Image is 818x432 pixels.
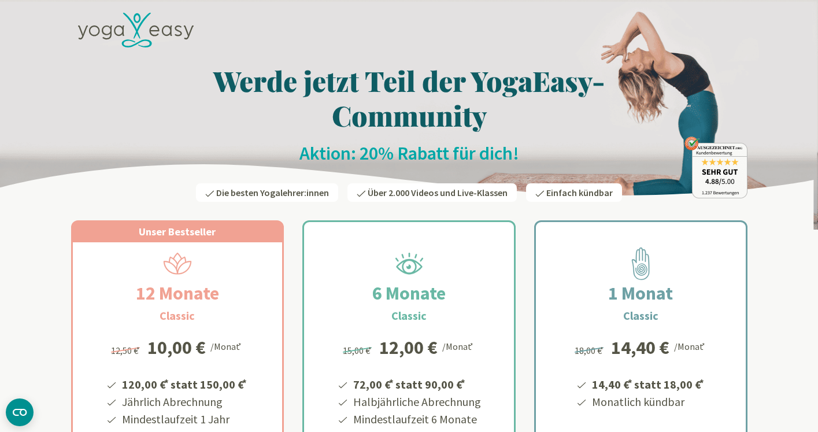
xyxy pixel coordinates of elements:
[351,374,481,393] li: 72,00 € statt 90,00 €
[623,307,658,324] h3: Classic
[6,398,34,426] button: CMP-Widget öffnen
[210,338,243,353] div: /Monat
[111,345,142,356] span: 12,50 €
[216,187,329,198] span: Die besten Yogalehrer:innen
[590,393,706,411] li: Monatlich kündbar
[379,338,438,357] div: 12,00 €
[108,279,247,307] h2: 12 Monate
[147,338,206,357] div: 10,00 €
[368,187,508,198] span: Über 2.000 Videos und Live-Klassen
[442,338,475,353] div: /Monat
[546,187,613,198] span: Einfach kündbar
[345,279,473,307] h2: 6 Monate
[160,307,195,324] h3: Classic
[343,345,373,356] span: 15,00 €
[71,142,747,165] h2: Aktion: 20% Rabatt für dich!
[351,411,481,428] li: Mindestlaufzeit 6 Monate
[674,338,707,353] div: /Monat
[575,345,605,356] span: 18,00 €
[590,374,706,393] li: 14,40 € statt 18,00 €
[611,338,669,357] div: 14,40 €
[580,279,701,307] h2: 1 Monat
[351,393,481,411] li: Halbjährliche Abrechnung
[71,63,747,132] h1: Werde jetzt Teil der YogaEasy-Community
[120,393,249,411] li: Jährlich Abrechnung
[684,136,747,198] img: ausgezeichnet_badge.png
[120,374,249,393] li: 120,00 € statt 150,00 €
[391,307,427,324] h3: Classic
[139,225,216,238] span: Unser Bestseller
[120,411,249,428] li: Mindestlaufzeit 1 Jahr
